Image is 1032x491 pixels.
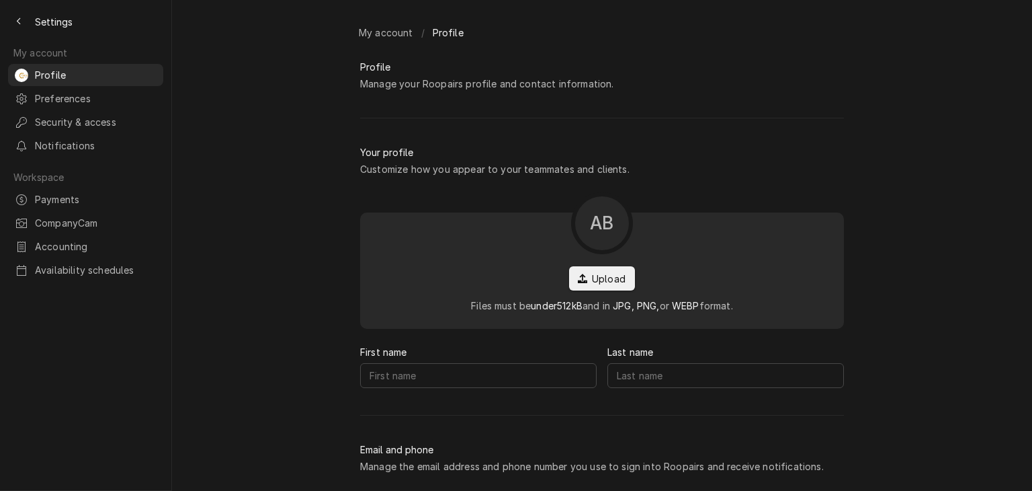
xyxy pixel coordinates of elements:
[471,299,733,313] div: Files must be and in or format.
[8,235,163,258] a: Accounting
[360,363,597,388] input: First name
[8,87,163,110] a: Preferences
[613,300,659,311] span: JPG, PNG,
[672,300,699,311] span: WEBP
[421,26,425,40] span: /
[607,345,653,359] label: Last name
[8,11,30,32] button: Back to previous page
[360,145,413,159] div: Your profile
[360,162,630,176] div: Customize how you appear to your teammates and clients.
[35,192,157,206] span: Payments
[8,188,163,211] a: Payments
[360,459,824,474] div: Manage the email address and phone number you use to sign into Roopairs and receive notifications.
[35,239,157,254] span: Accounting
[8,212,163,234] a: CompanyCam
[589,272,628,286] span: Upload
[8,64,163,86] a: ABAndrew Buigues's AvatarProfile
[35,115,157,129] span: Security & access
[571,192,633,254] button: AB
[15,69,28,82] div: AB
[35,15,73,29] span: Settings
[8,135,163,157] a: Notifications
[427,22,469,44] a: Profile
[35,263,157,277] span: Availability schedules
[433,26,464,40] span: Profile
[35,91,157,106] span: Preferences
[360,345,407,359] label: First name
[360,77,613,91] div: Manage your Roopairs profile and contact information.
[360,60,390,74] div: Profile
[8,259,163,281] a: Availability schedules
[531,300,583,311] span: under 512 kB
[360,443,433,457] div: Email and phone
[8,111,163,133] a: Security & access
[15,69,28,82] div: Andrew Buigues's Avatar
[35,216,157,230] span: CompanyCam
[607,363,844,388] input: Last name
[35,139,157,153] span: Notifications
[35,68,157,82] span: Profile
[569,266,635,291] button: Upload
